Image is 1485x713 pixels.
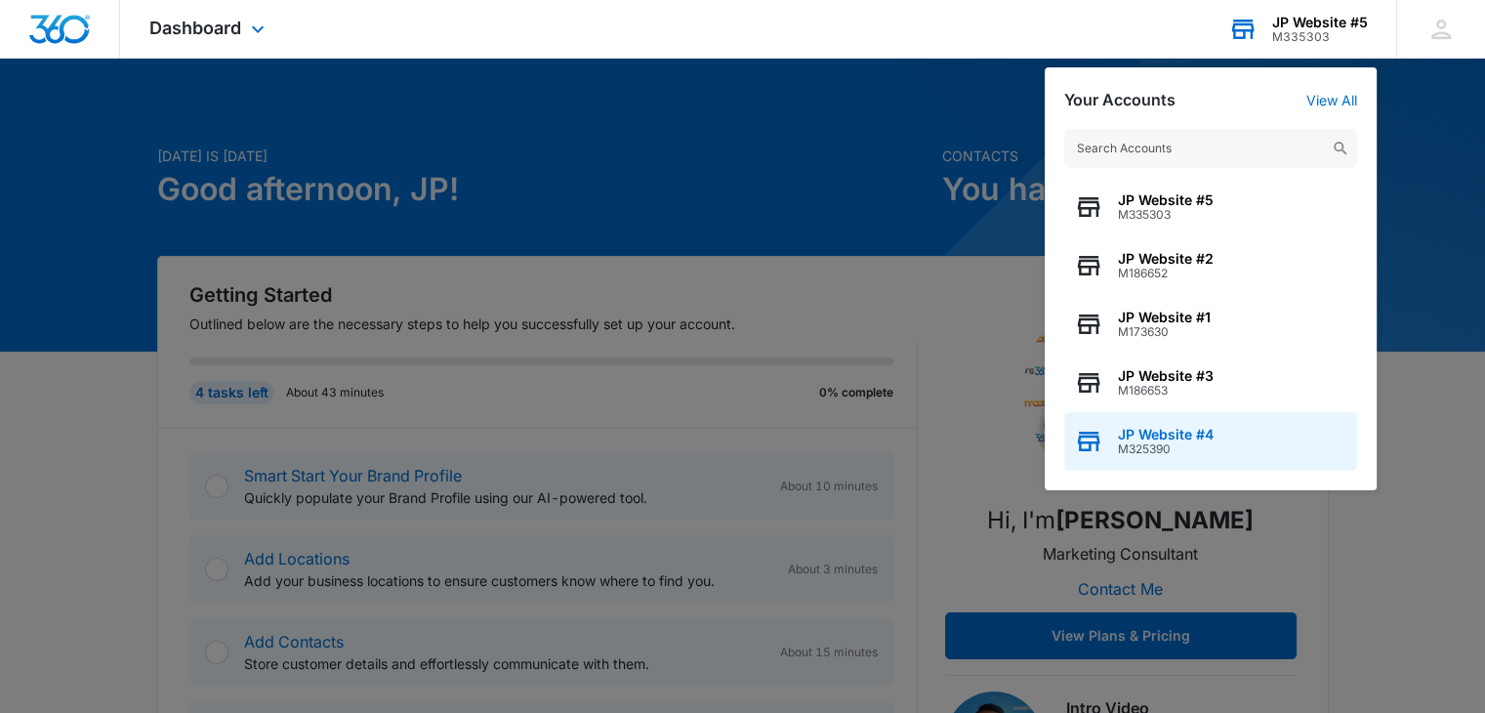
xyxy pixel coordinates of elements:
span: JP Website #5 [1118,192,1214,208]
span: JP Website #1 [1118,310,1211,325]
input: Search Accounts [1064,129,1357,168]
span: M173630 [1118,325,1211,339]
button: JP Website #3M186653 [1064,354,1357,412]
span: JP Website #2 [1118,251,1214,267]
span: JP Website #3 [1118,368,1214,384]
a: View All [1306,92,1357,108]
span: M325390 [1118,442,1214,456]
span: M186653 [1118,384,1214,398]
div: account name [1272,15,1368,30]
span: M186652 [1118,267,1214,280]
span: Dashboard [149,18,241,38]
button: JP Website #2M186652 [1064,236,1357,295]
button: JP Website #1M173630 [1064,295,1357,354]
span: M335303 [1118,208,1214,222]
button: JP Website #5M335303 [1064,178,1357,236]
button: JP Website #4M325390 [1064,412,1357,471]
div: account id [1272,30,1368,44]
h2: Your Accounts [1064,91,1176,109]
span: JP Website #4 [1118,427,1214,442]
